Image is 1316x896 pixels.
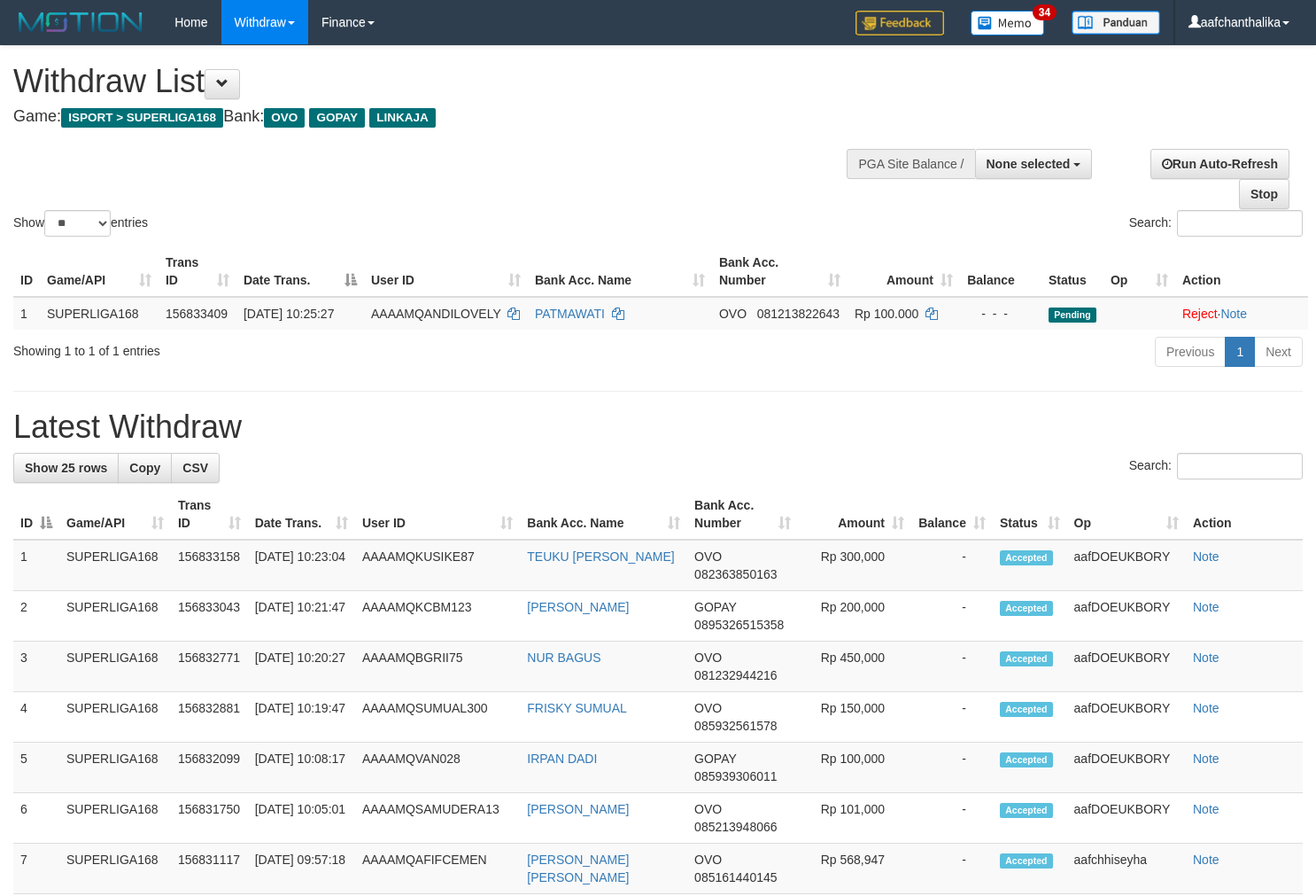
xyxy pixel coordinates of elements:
[798,692,911,743] td: Rp 150,000
[975,149,1093,179] button: None selected
[694,618,784,632] span: Copy 0895326515358 to clipboard
[694,567,777,581] span: Copy 082363850163 to clipboard
[1193,651,1219,665] a: Note
[171,793,248,844] td: 156831750
[1072,11,1160,35] img: panduan.png
[364,246,528,297] th: User ID: activate to sort column ascending
[171,844,248,894] td: 156831117
[44,210,111,237] select: Showentries
[166,307,228,321] span: 156833409
[355,743,520,793] td: AAAAMQVAN028
[1177,210,1303,237] input: Search:
[971,11,1045,35] img: Button%20Memo.svg
[694,549,722,564] span: OVO
[528,246,712,297] th: Bank Acc. Name: activate to sort column ascending
[355,591,520,642] td: AAAAMQKCBM123
[1103,246,1175,297] th: Op: activate to sort column ascending
[1000,803,1053,818] span: Accepted
[1067,642,1186,692] td: aafDOEUKBORY
[59,489,171,540] th: Game/API: activate to sort column ascending
[1225,337,1255,367] a: 1
[1067,743,1186,793] td: aafDOEUKBORY
[1239,179,1289,209] a: Stop
[527,802,629,816] a: [PERSON_NAME]
[59,743,171,793] td: SUPERLIGA168
[1254,337,1303,367] a: Next
[712,246,848,297] th: Bank Acc. Number: activate to sort column ascending
[13,297,40,330] td: 1
[694,651,722,665] span: OVO
[355,540,520,591] td: AAAAMQKUSIKE87
[355,793,520,844] td: AAAAMQSAMUDERA13
[1049,308,1096,323] span: Pending
[687,489,798,540] th: Bank Acc. Number: activate to sort column ascending
[1220,307,1247,321] a: Note
[171,489,248,540] th: Trans ID: activate to sort column ascending
[1193,853,1219,867] a: Note
[248,692,355,743] td: [DATE] 10:19:47
[171,743,248,793] td: 156832099
[1000,702,1053,717] span: Accepted
[13,743,59,793] td: 5
[1000,651,1053,666] span: Accepted
[1000,550,1053,565] span: Accepted
[1193,752,1219,766] a: Note
[1129,453,1303,479] label: Search:
[694,668,777,682] span: Copy 081232944216 to clipboard
[1067,489,1186,540] th: Op: activate to sort column ascending
[1067,844,1186,894] td: aafchhiseyha
[1000,601,1053,616] span: Accepted
[694,719,777,733] span: Copy 085932561578 to clipboard
[798,844,911,894] td: Rp 568,947
[1000,853,1053,869] span: Accepted
[248,489,355,540] th: Date Trans.: activate to sort column ascending
[248,540,355,591] td: [DATE] 10:23:04
[59,591,171,642] td: SUPERLIGA168
[248,591,355,642] td: [DATE] 10:21:47
[1193,600,1219,614] a: Note
[371,307,501,321] span: AAAAMQANDILOVELY
[911,591,993,642] td: -
[369,108,436,128] span: LINKAJA
[159,246,236,297] th: Trans ID: activate to sort column ascending
[171,692,248,743] td: 156832881
[694,701,722,715] span: OVO
[25,461,107,475] span: Show 25 rows
[1033,4,1057,20] span: 34
[13,64,860,99] h1: Withdraw List
[798,540,911,591] td: Rp 300,000
[694,769,777,783] span: Copy 085939306011 to clipboard
[13,409,1303,445] h1: Latest Withdraw
[1193,701,1219,715] a: Note
[182,461,208,475] span: CSV
[911,692,993,743] td: -
[40,246,159,297] th: Game/API: activate to sort column ascending
[798,591,911,642] td: Rp 200,000
[694,870,777,884] span: Copy 085161440145 to clipboard
[993,489,1067,540] th: Status: activate to sort column ascending
[757,307,840,321] span: Copy 081213822643 to clipboard
[13,9,148,35] img: MOTION_logo.png
[59,642,171,692] td: SUPERLIGA168
[527,549,674,564] a: TEUKU [PERSON_NAME]
[694,853,722,867] span: OVO
[1182,307,1218,321] a: Reject
[967,305,1034,323] div: - - -
[13,210,148,237] label: Show entries
[171,540,248,591] td: 156833158
[848,246,960,297] th: Amount: activate to sort column ascending
[309,108,365,128] span: GOPAY
[264,108,305,128] span: OVO
[719,307,747,321] span: OVO
[694,802,722,816] span: OVO
[244,307,334,321] span: [DATE] 10:25:27
[13,793,59,844] td: 6
[13,246,40,297] th: ID
[248,642,355,692] td: [DATE] 10:20:27
[13,844,59,894] td: 7
[59,844,171,894] td: SUPERLIGA168
[798,793,911,844] td: Rp 101,000
[527,853,629,884] a: [PERSON_NAME] [PERSON_NAME]
[527,752,597,766] a: IRPAN DADI
[1129,210,1303,237] label: Search:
